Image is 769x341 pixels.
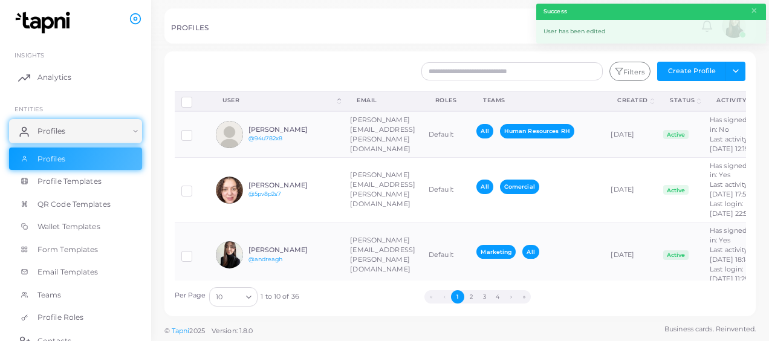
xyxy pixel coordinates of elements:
[500,180,539,193] span: Comercial
[37,126,65,137] span: Profiles
[663,250,689,260] span: Active
[663,185,689,195] span: Active
[657,62,726,81] button: Create Profile
[248,256,283,262] a: @andreagh
[543,7,567,16] strong: Success
[710,161,747,180] span: Has signed in: Yes
[164,326,253,336] span: ©
[9,215,142,238] a: Wallet Templates
[9,170,142,193] a: Profile Templates
[522,245,539,259] span: All
[478,290,491,304] button: Go to page 3
[37,154,65,164] span: Profiles
[710,115,747,134] span: Has signed in: No
[750,4,758,18] button: Close
[343,222,422,288] td: [PERSON_NAME][EMAIL_ADDRESS][PERSON_NAME][DOMAIN_NAME]
[617,96,648,105] div: Created
[604,222,657,288] td: [DATE]
[37,244,99,255] span: Form Templates
[189,326,204,336] span: 2025
[422,158,470,223] td: Default
[451,290,464,304] button: Go to page 1
[663,130,689,140] span: Active
[9,65,142,89] a: Analytics
[9,148,142,170] a: Profiles
[248,135,283,141] a: @94u782x8
[248,190,282,197] a: @5pv8p2s7
[37,312,83,323] span: Profile Roles
[212,326,253,335] span: Version: 1.8.0
[216,291,222,304] span: 10
[37,72,71,83] span: Analytics
[504,290,518,304] button: Go to next page
[710,200,751,218] span: Last login: [DATE] 22:56
[15,105,43,112] span: ENTITIES
[9,119,142,143] a: Profiles
[37,267,99,278] span: Email Templates
[248,126,337,134] h6: [PERSON_NAME]
[216,121,243,148] img: avatar
[37,199,111,210] span: QR Code Templates
[476,245,516,259] span: Marketing
[422,222,470,288] td: Default
[716,96,746,105] div: activity
[710,265,749,283] span: Last login: [DATE] 11:29
[9,238,142,261] a: Form Templates
[422,111,470,157] td: Default
[710,226,747,244] span: Has signed in: Yes
[476,180,493,193] span: All
[476,124,493,138] span: All
[9,284,142,307] a: Teams
[216,241,243,268] img: avatar
[224,290,241,304] input: Search for option
[222,96,335,105] div: User
[172,326,190,335] a: Tapni
[175,291,206,300] label: Per Page
[491,290,504,304] button: Go to page 4
[664,324,756,334] span: Business cards. Reinvented.
[536,20,766,44] div: User has been edited
[357,96,409,105] div: Email
[175,91,210,111] th: Row-selection
[9,193,142,216] a: QR Code Templates
[9,306,142,329] a: Profile Roles
[9,261,142,284] a: Email Templates
[670,96,695,105] div: Status
[171,24,209,32] h5: PROFILES
[11,11,78,34] img: logo
[37,176,102,187] span: Profile Templates
[604,158,657,223] td: [DATE]
[710,135,750,153] span: Last activity: [DATE] 12:19
[15,51,44,59] span: INSIGHTS
[343,158,422,223] td: [PERSON_NAME][EMAIL_ADDRESS][PERSON_NAME][DOMAIN_NAME]
[464,290,478,304] button: Go to page 2
[609,62,651,81] button: Filters
[500,124,574,138] span: Human Resources RH
[248,181,337,189] h6: [PERSON_NAME]
[518,290,531,304] button: Go to last page
[435,96,457,105] div: Roles
[248,246,337,254] h6: [PERSON_NAME]
[710,245,750,264] span: Last activity: [DATE] 18:14
[37,221,100,232] span: Wallet Templates
[299,290,657,304] ul: Pagination
[37,290,62,300] span: Teams
[710,180,750,198] span: Last activity: [DATE] 17:50
[216,177,243,204] img: avatar
[261,292,299,302] span: 1 to 10 of 36
[209,287,258,307] div: Search for option
[343,111,422,157] td: [PERSON_NAME][EMAIL_ADDRESS][PERSON_NAME][DOMAIN_NAME]
[483,96,591,105] div: Teams
[604,111,657,157] td: [DATE]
